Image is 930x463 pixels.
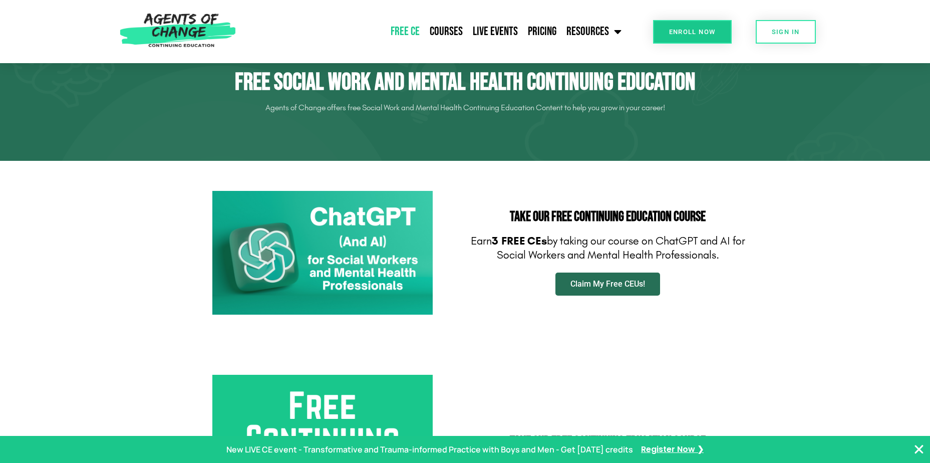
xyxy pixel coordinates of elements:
a: Register Now ❯ [641,442,704,457]
a: Courses [425,19,468,44]
h2: Take Our FREE Continuing Education Course [470,435,746,449]
p: New LIVE CE event - Transformative and Trauma-informed Practice with Boys and Men - Get [DATE] cr... [226,442,633,457]
span: Claim My Free CEUs! [570,280,645,288]
a: Enroll Now [653,20,732,44]
h1: Free Social Work and Mental Health Continuing Education [185,68,746,97]
a: Resources [561,19,627,44]
button: Close Banner [913,443,925,455]
a: Free CE [386,19,425,44]
span: SIGN IN [772,29,800,35]
h2: Take Our FREE Continuing Education Course [470,210,746,224]
a: Pricing [523,19,561,44]
span: Enroll Now [669,29,716,35]
a: SIGN IN [756,20,816,44]
b: 3 FREE CEs [492,235,547,248]
a: Claim My Free CEUs! [555,273,660,296]
p: Agents of Change offers free Social Work and Mental Health Continuing Education Content to help y... [185,100,746,116]
p: Earn by taking our course on ChatGPT and AI for Social Workers and Mental Health Professionals. [470,234,746,263]
a: Live Events [468,19,523,44]
nav: Menu [241,19,627,44]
